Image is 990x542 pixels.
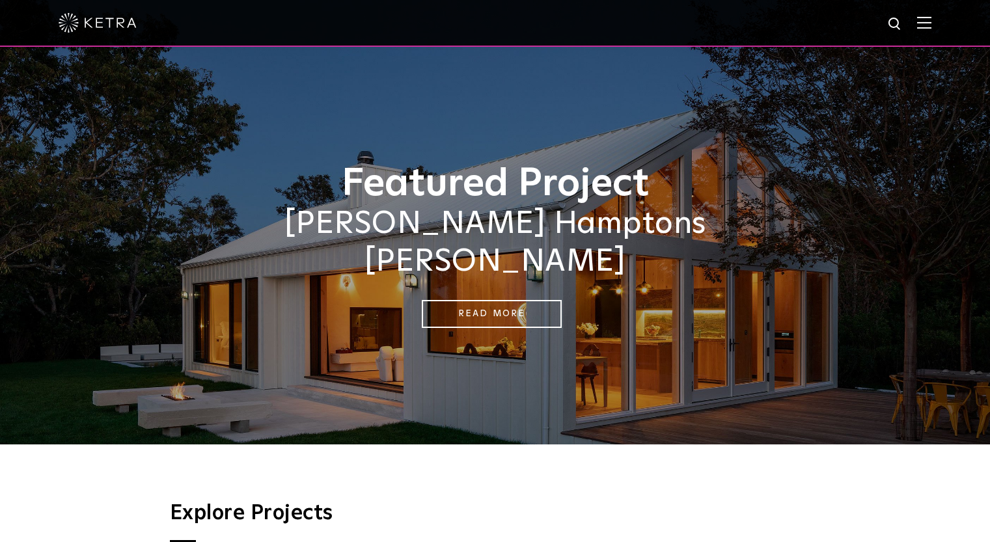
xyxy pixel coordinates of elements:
[170,503,821,524] h3: Explore Projects
[887,16,903,33] img: search icon
[422,300,562,328] a: Read More
[59,13,137,33] img: ketra-logo-2019-white
[917,16,931,29] img: Hamburger%20Nav.svg
[170,163,821,206] h1: Featured Project
[170,206,821,280] h2: [PERSON_NAME] Hamptons [PERSON_NAME]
